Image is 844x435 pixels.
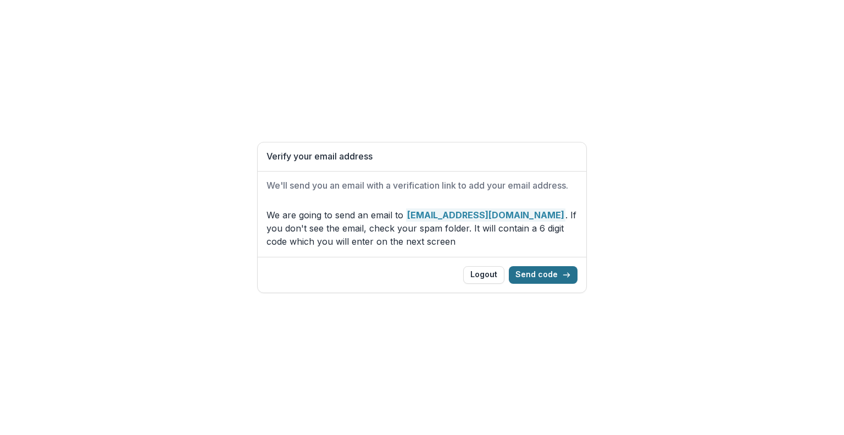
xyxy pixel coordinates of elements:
button: Send code [509,266,578,284]
strong: [EMAIL_ADDRESS][DOMAIN_NAME] [406,208,565,222]
h1: Verify your email address [266,151,578,162]
button: Logout [463,266,504,284]
h2: We'll send you an email with a verification link to add your email address. [266,180,578,191]
p: We are going to send an email to . If you don't see the email, check your spam folder. It will co... [266,208,578,248]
